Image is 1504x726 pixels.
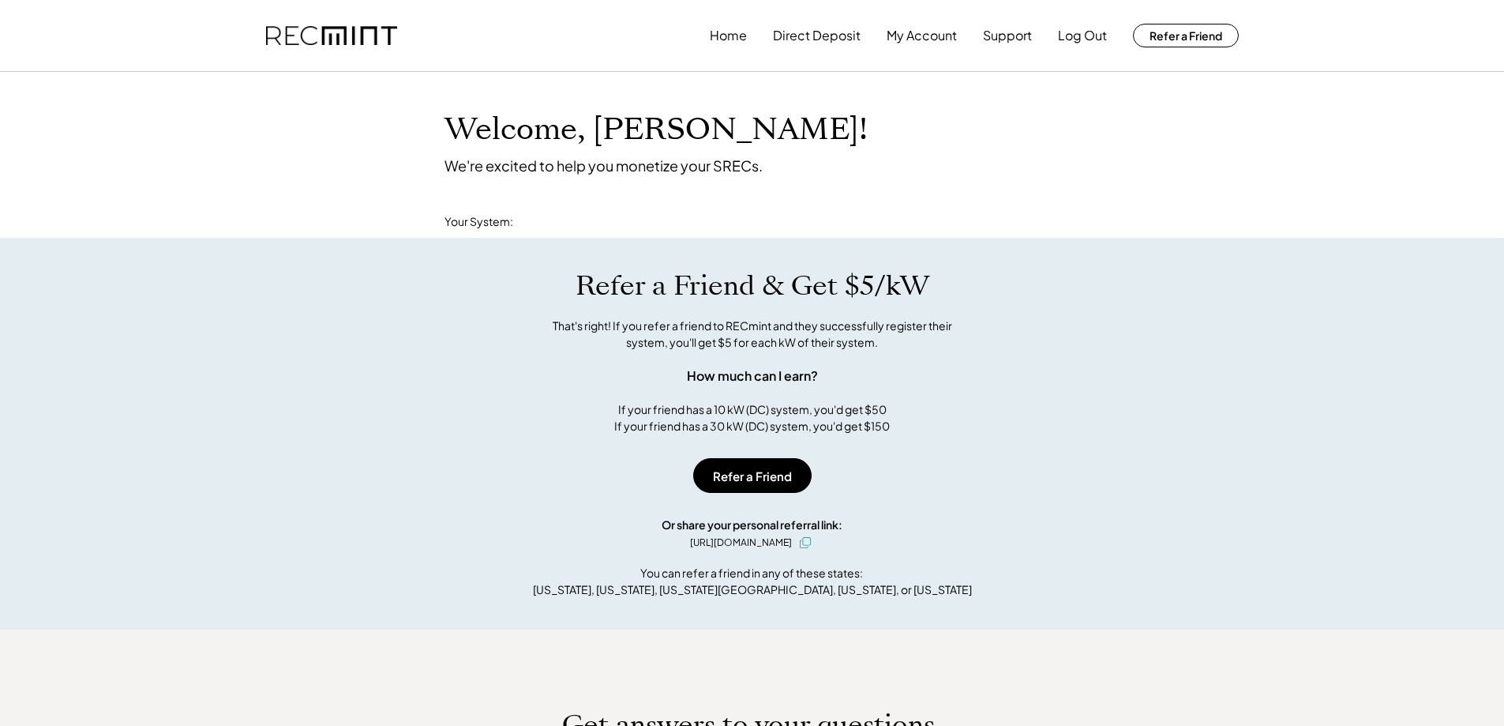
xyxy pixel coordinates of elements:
[687,367,818,386] div: How much can I earn?
[710,20,747,51] button: Home
[535,318,970,351] div: That's right! If you refer a friend to RECmint and they successfully register their system, you'l...
[796,533,815,552] button: click to copy
[533,565,972,598] div: You can refer a friend in any of these states: [US_STATE], [US_STATE], [US_STATE][GEOGRAPHIC_DATA...
[1133,24,1239,47] button: Refer a Friend
[444,214,513,230] div: Your System:
[662,517,842,533] div: Or share your personal referral link:
[773,20,861,51] button: Direct Deposit
[576,269,929,303] h1: Refer a Friend & Get $5/kW
[887,20,957,51] button: My Account
[1058,20,1107,51] button: Log Out
[614,401,890,434] div: If your friend has a 10 kW (DC) system, you'd get $50 If your friend has a 30 kW (DC) system, you...
[983,20,1032,51] button: Support
[693,458,812,493] button: Refer a Friend
[690,536,792,550] div: [URL][DOMAIN_NAME]
[444,111,868,149] h1: Welcome, [PERSON_NAME]!
[444,156,763,175] div: We're excited to help you monetize your SRECs.
[266,26,397,46] img: recmint-logotype%403x.png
